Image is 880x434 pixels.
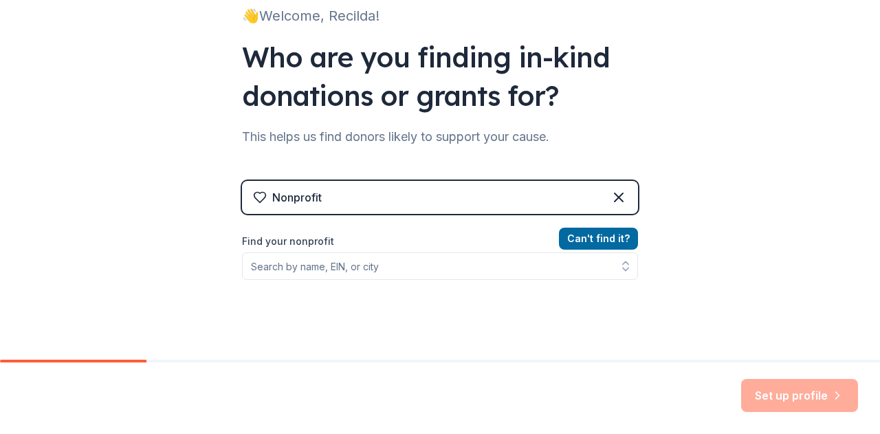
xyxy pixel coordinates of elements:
button: Can't find it? [559,228,638,250]
div: Nonprofit [272,189,322,206]
input: Search by name, EIN, or city [242,252,638,280]
label: Find your nonprofit [242,233,638,250]
div: This helps us find donors likely to support your cause. [242,126,638,148]
div: Who are you finding in-kind donations or grants for? [242,38,638,115]
div: 👋 Welcome, Recilda! [242,5,638,27]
